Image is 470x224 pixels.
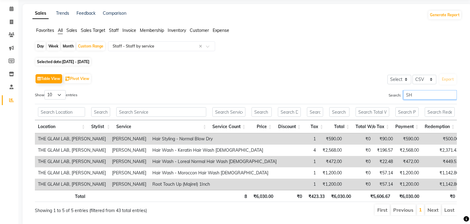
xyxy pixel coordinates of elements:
[122,28,136,33] span: Invoice
[319,167,345,179] td: ₹1,200.00
[35,156,109,167] td: THE GLAM LAB, [PERSON_NAME]
[345,133,374,145] td: ₹0
[149,156,280,167] td: Hair Wash - Loreal Normal Hair Wash [DEMOGRAPHIC_DATA]
[88,120,113,133] th: Stylist: activate to sort column ascending
[109,133,149,145] td: [PERSON_NAME]
[66,28,77,33] span: Sales
[168,28,186,33] span: Inventory
[35,204,205,214] div: Showing 1 to 5 of 5 entries (filtered from 43 total entries)
[276,190,305,202] th: ₹0
[275,120,304,133] th: Discount: activate to sort column ascending
[345,167,374,179] td: ₹0
[374,145,396,156] td: ₹196.57
[329,107,349,117] input: Search Total
[374,156,396,167] td: ₹22.48
[61,42,75,51] div: Month
[319,179,345,190] td: ₹1,200.00
[103,10,126,16] a: Comparison
[374,133,396,145] td: ₹90.00
[209,120,248,133] th: Service Count: activate to sort column ascending
[35,179,109,190] td: THE GLAM LAB, [PERSON_NAME]
[422,156,462,167] td: ₹449.52
[280,179,319,190] td: 1
[319,145,345,156] td: ₹2,568.00
[354,190,393,202] th: ₹5,606.67
[76,42,105,51] div: Custom Range
[395,107,419,117] input: Search Payment
[116,107,206,117] input: Search Service
[212,107,245,117] input: Search Service Count
[36,28,54,33] span: Favorites
[396,156,422,167] td: ₹472.00
[91,107,110,117] input: Search Stylist
[307,107,323,117] input: Search Tax
[65,77,70,81] img: pivot.png
[47,42,60,51] div: Week
[113,120,209,133] th: Service: activate to sort column ascending
[396,133,422,145] td: ₹590.00
[374,179,396,190] td: ₹57.14
[81,28,105,33] span: Sales Target
[280,133,319,145] td: 1
[280,145,319,156] td: 4
[419,207,422,213] a: 1
[109,156,149,167] td: [PERSON_NAME]
[199,43,204,50] span: Clear all
[278,107,301,117] input: Search Discount
[64,74,91,83] button: Pivot View
[305,190,328,202] th: ₹423.33
[422,145,462,156] td: ₹2,371.43
[345,179,374,190] td: ₹0
[35,74,62,83] button: Table View
[392,120,422,133] th: Payment: activate to sort column ascending
[439,74,456,85] button: Export
[422,190,458,202] th: ₹0
[389,90,457,100] label: Search:
[393,190,422,202] th: ₹6,030.00
[345,145,374,156] td: ₹0
[428,11,461,19] button: Generate Report
[149,167,280,179] td: Hair Wash - Moroccon Hair Wash [DEMOGRAPHIC_DATA]
[35,42,46,51] div: Day
[422,120,458,133] th: Redemption: activate to sort column ascending
[280,156,319,167] td: 1
[326,120,352,133] th: Total: activate to sort column ascending
[35,167,109,179] td: THE GLAM LAB, [PERSON_NAME]
[345,156,374,167] td: ₹0
[211,190,250,202] th: 8
[248,120,275,133] th: Price: activate to sort column ascending
[35,145,109,156] td: THE GLAM LAB, [PERSON_NAME]
[109,167,149,179] td: [PERSON_NAME]
[149,179,280,190] td: Root Touch Up (Majirel) 1Inch
[328,190,354,202] th: ₹6,030.00
[352,120,392,133] th: Total W/o Tax: activate to sort column ascending
[76,10,95,16] a: Feedback
[425,107,455,117] input: Search Redemption
[396,179,422,190] td: ₹1,200.00
[319,133,345,145] td: ₹590.00
[250,190,276,202] th: ₹6,030.00
[109,28,119,33] span: Staff
[396,167,422,179] td: ₹1,200.00
[213,28,229,33] span: Expense
[422,179,462,190] td: ₹1,142.86
[356,107,389,117] input: Search Total W/o Tax
[35,133,109,145] td: THE GLAM LAB, [PERSON_NAME]
[304,120,326,133] th: Tax: activate to sort column ascending
[396,145,422,156] td: ₹2,568.00
[35,120,88,133] th: Location: activate to sort column ascending
[56,10,69,16] a: Trends
[190,28,209,33] span: Customer
[374,167,396,179] td: ₹57.14
[109,179,149,190] td: [PERSON_NAME]
[35,190,88,202] th: Total
[149,133,280,145] td: Hair Styling - Normal Blow Dry
[140,28,164,33] span: Membership
[403,90,457,100] input: Search:
[280,167,319,179] td: 1
[422,133,462,145] td: ₹500.00
[35,58,91,66] span: Selected date:
[32,8,49,19] a: Sales
[109,145,149,156] td: [PERSON_NAME]
[149,145,280,156] td: Hair Wash - Keratin Hair Wash [DEMOGRAPHIC_DATA]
